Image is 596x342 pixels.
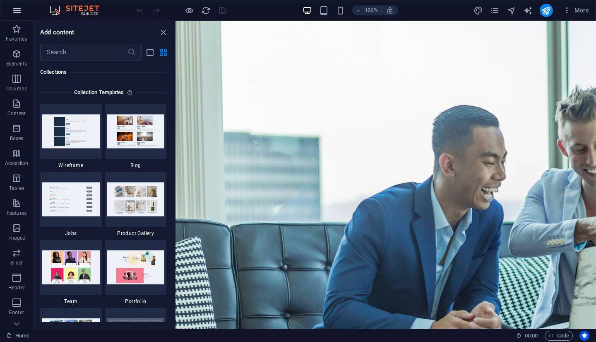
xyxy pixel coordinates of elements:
img: portfolio_extension.jpg [107,250,165,284]
i: Design (Ctrl+Alt+Y) [473,6,483,15]
button: grid-view [158,47,168,57]
span: Portfolio [105,298,167,305]
h6: Collections [40,67,166,77]
p: Slider [10,260,23,266]
h6: 100% [365,5,378,15]
i: Publish [541,6,551,15]
p: Boxes [10,135,24,142]
p: Footer [9,309,24,316]
button: Code [545,331,573,341]
button: design [473,5,483,15]
div: Team [40,240,102,305]
button: list-view [145,47,155,57]
button: reload [201,5,211,15]
img: Editor Logo [48,5,110,15]
img: blog_extension.jpg [107,114,165,148]
span: Product Gallery [105,230,167,237]
i: AI Writer [523,6,533,15]
p: Content [7,110,26,117]
img: wireframe_extension.jpg [42,114,100,148]
i: Navigator [507,6,516,15]
div: Wireframe [40,104,102,169]
span: Wireframe [40,162,102,169]
button: Click here to leave preview mode and continue editing [184,5,194,15]
span: Team [40,298,102,305]
h6: Collection Templates [71,87,127,97]
img: team_extension.jpg [42,250,100,284]
p: Tables [9,185,24,192]
h6: Session time [516,331,538,341]
div: Portfolio [105,240,167,305]
span: More [563,6,589,15]
span: Blog [105,162,167,169]
div: Blog [105,104,167,169]
button: close panel [158,27,168,37]
p: Header [8,284,25,291]
i: Each template - except the Collections listing - comes with a preconfigured design and collection... [127,87,136,97]
input: Search [40,44,127,61]
button: publish [540,4,553,17]
button: More [560,4,592,17]
button: 100% [352,5,382,15]
span: : [531,332,532,339]
a: Click to cancel selection. Double-click to open Pages [7,331,29,341]
p: Accordion [5,160,28,167]
p: Features [7,210,26,216]
p: Images [8,235,25,241]
span: Code [548,331,569,341]
button: text_generator [523,5,533,15]
h6: Add content [40,27,74,37]
div: Product Gallery [105,172,167,237]
div: Jobs [40,172,102,237]
p: Columns [6,85,27,92]
p: Favorites [6,36,27,42]
img: jobs_extension.jpg [42,182,100,216]
span: 00 00 [525,331,538,341]
button: Usercentrics [579,331,589,341]
i: Reload page [201,6,211,15]
button: navigator [507,5,517,15]
span: Jobs [40,230,102,237]
img: product_gallery_extension.jpg [107,182,165,216]
p: Elements [6,61,27,67]
button: pages [490,5,500,15]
